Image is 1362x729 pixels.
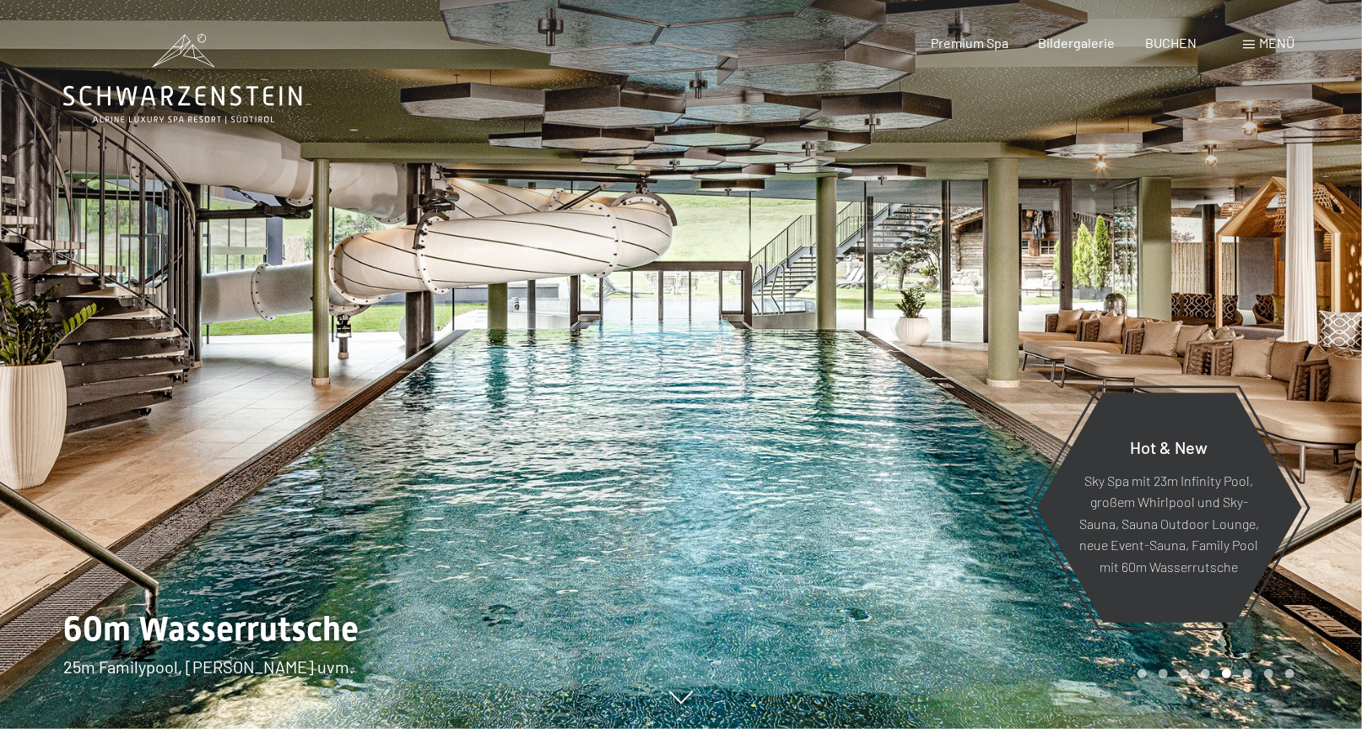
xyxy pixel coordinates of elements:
a: BUCHEN [1145,35,1197,51]
div: Carousel Page 5 (Current Slide) [1222,669,1231,678]
div: Carousel Page 6 [1243,669,1252,678]
a: Premium Spa [931,35,1008,51]
div: Carousel Page 1 [1138,669,1147,678]
div: Carousel Pagination [1132,669,1294,678]
div: Carousel Page 4 [1201,669,1210,678]
span: Hot & New [1131,437,1208,457]
div: Carousel Page 3 [1180,669,1189,678]
p: Sky Spa mit 23m Infinity Pool, großem Whirlpool und Sky-Sauna, Sauna Outdoor Lounge, neue Event-S... [1078,470,1261,578]
a: Hot & New Sky Spa mit 23m Infinity Pool, großem Whirlpool und Sky-Sauna, Sauna Outdoor Lounge, ne... [1035,391,1303,624]
a: Bildergalerie [1039,35,1116,51]
div: Carousel Page 7 [1264,669,1273,678]
span: Menü [1259,35,1294,51]
div: Carousel Page 2 [1159,669,1168,678]
div: Carousel Page 8 [1285,669,1294,678]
